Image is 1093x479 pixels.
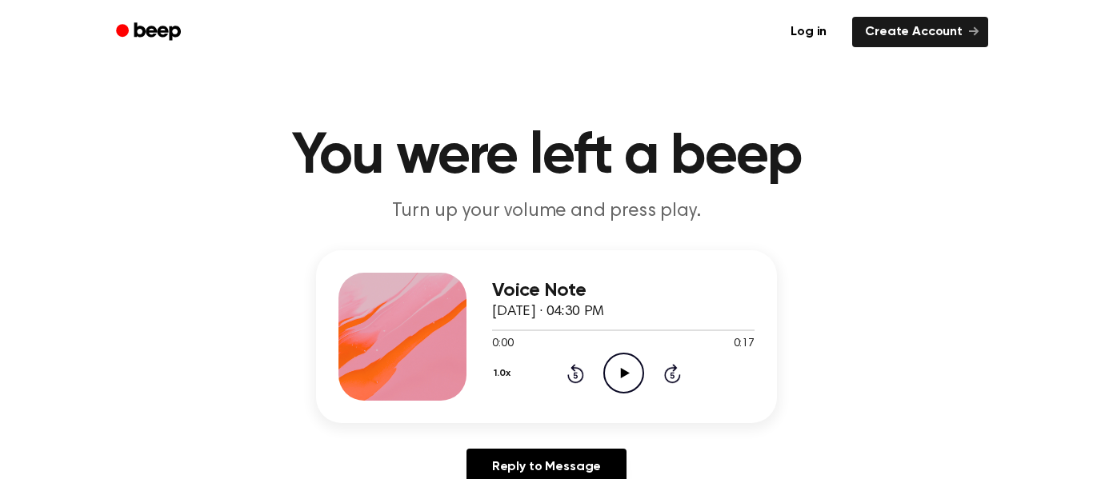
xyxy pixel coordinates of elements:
span: 0:00 [492,336,513,353]
p: Turn up your volume and press play. [239,198,854,225]
span: 0:17 [734,336,755,353]
span: [DATE] · 04:30 PM [492,305,604,319]
button: 1.0x [492,360,516,387]
a: Beep [105,17,195,48]
a: Create Account [852,17,988,47]
h1: You were left a beep [137,128,956,186]
a: Log in [775,14,843,50]
h3: Voice Note [492,280,755,301]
